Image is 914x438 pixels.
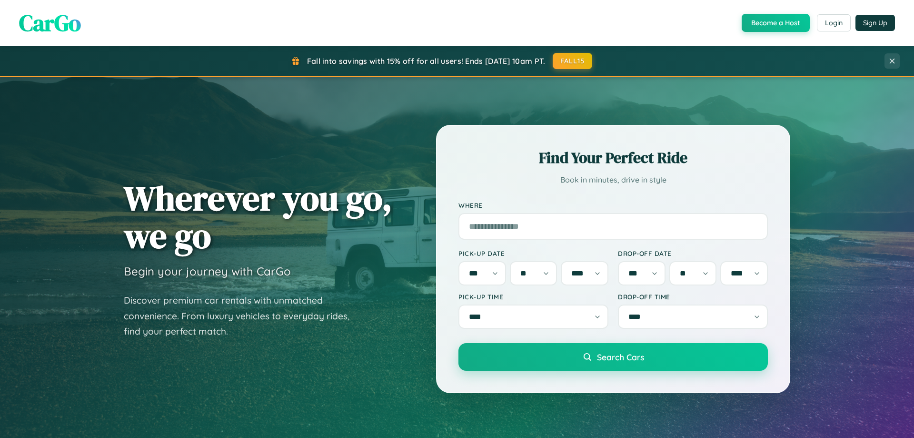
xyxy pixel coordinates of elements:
button: Login [817,14,851,31]
h2: Find Your Perfect Ride [458,147,768,168]
label: Pick-up Time [458,293,608,301]
span: Search Cars [597,352,644,362]
h3: Begin your journey with CarGo [124,264,291,278]
span: Fall into savings with 15% off for all users! Ends [DATE] 10am PT. [307,56,546,66]
span: CarGo [19,7,81,39]
button: FALL15 [553,53,593,69]
h1: Wherever you go, we go [124,179,392,255]
p: Discover premium car rentals with unmatched convenience. From luxury vehicles to everyday rides, ... [124,293,362,339]
label: Drop-off Date [618,249,768,257]
label: Pick-up Date [458,249,608,257]
label: Drop-off Time [618,293,768,301]
button: Search Cars [458,343,768,371]
label: Where [458,201,768,209]
button: Sign Up [855,15,895,31]
button: Become a Host [742,14,810,32]
p: Book in minutes, drive in style [458,173,768,187]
